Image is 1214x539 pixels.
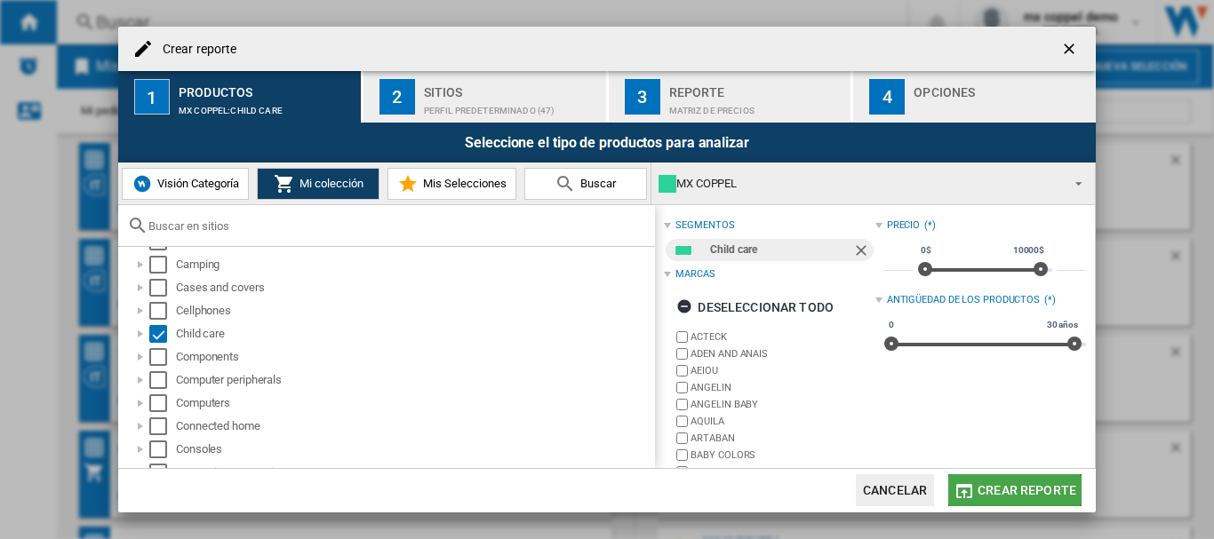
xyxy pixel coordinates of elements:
md-checkbox: Select [149,325,176,343]
label: ARTABAN [691,432,875,445]
div: MX COPPEL:Child care [179,97,354,115]
label: ANGELIN [691,381,875,394]
div: Computers [176,394,652,412]
label: ANGELIN BABY [691,398,875,411]
button: Visión Categoría [122,168,249,200]
label: AEIOU [691,364,875,377]
span: 0 [886,318,897,332]
label: BABY TEK [691,465,875,479]
div: Cases and covers [176,279,652,297]
div: Opciones [914,78,1089,97]
input: brand.name [676,348,688,360]
span: 0$ [918,243,934,258]
img: wiser-icon-blue.png [132,173,153,194]
input: brand.name [676,331,688,343]
div: Antigüedad de los productos [887,293,1040,307]
ng-md-icon: getI18NText('BUTTONS.CLOSE_DIALOG') [1060,40,1082,61]
md-checkbox: Select [149,371,176,389]
span: Crear reporte [978,483,1076,497]
div: Connected home [176,417,652,435]
md-checkbox: Select [149,417,176,435]
ng-md-icon: Quitar [852,242,874,263]
div: Child care [176,325,652,343]
div: Deseleccionar todo [676,291,834,323]
md-checkbox: Select [149,348,176,366]
label: ACTECK [691,330,875,344]
span: Mi colección [295,177,363,190]
md-checkbox: Select [149,464,176,481]
input: brand.name [676,365,688,377]
button: Buscar [524,168,647,200]
label: ADEN AND ANAIS [691,347,875,361]
input: brand.name [676,399,688,410]
div: 1 [134,79,170,115]
div: 4 [869,79,905,115]
span: 30 años [1044,318,1081,332]
div: Cellphones [176,302,652,320]
div: Seleccione el tipo de productos para analizar [118,123,1096,162]
button: Mis Selecciones [387,168,516,200]
md-checkbox: Select [149,256,176,273]
div: Productos [179,78,354,97]
button: Crear reporte [948,474,1082,506]
button: Cancelar [856,474,934,506]
div: Reporte [669,78,844,97]
button: 4 Opciones [853,71,1096,123]
div: Computer peripherals [176,371,652,389]
input: brand.name [676,466,688,478]
span: Visión Categoría [153,177,239,190]
div: Consoles [176,440,652,458]
button: 1 Productos MX COPPEL:Child care [118,71,363,123]
span: 10000$ [1010,243,1047,258]
div: Sitios [424,78,599,97]
input: brand.name [676,382,688,393]
div: Camping [176,256,652,273]
input: Buscar en sitios [148,219,646,233]
div: Perfil predeterminado (47) [424,97,599,115]
div: Marcas [675,267,715,281]
button: getI18NText('BUTTONS.CLOSE_DIALOG') [1053,31,1089,67]
div: Precio [887,218,920,233]
div: Components [176,348,652,366]
div: Child care [710,239,851,261]
md-checkbox: Select [149,394,176,412]
div: Cosmetic accessories [176,464,652,481]
label: AQUILA [691,415,875,428]
span: Mis Selecciones [419,177,507,190]
div: segmentos [675,218,734,233]
div: MX COPPEL [659,171,1059,196]
h4: Crear reporte [154,41,236,59]
input: brand.name [676,416,688,427]
md-checkbox: Select [149,440,176,458]
div: 2 [379,79,415,115]
span: Buscar [576,177,616,190]
div: Matriz de precios [669,97,844,115]
button: 2 Sitios Perfil predeterminado (47) [363,71,608,123]
input: brand.name [676,432,688,444]
div: 3 [625,79,660,115]
button: Deseleccionar todo [671,291,839,323]
md-checkbox: Select [149,302,176,320]
button: Mi colección [257,168,379,200]
label: BABY COLORS [691,448,875,462]
md-checkbox: Select [149,279,176,297]
button: 3 Reporte Matriz de precios [609,71,853,123]
input: brand.name [676,449,688,461]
